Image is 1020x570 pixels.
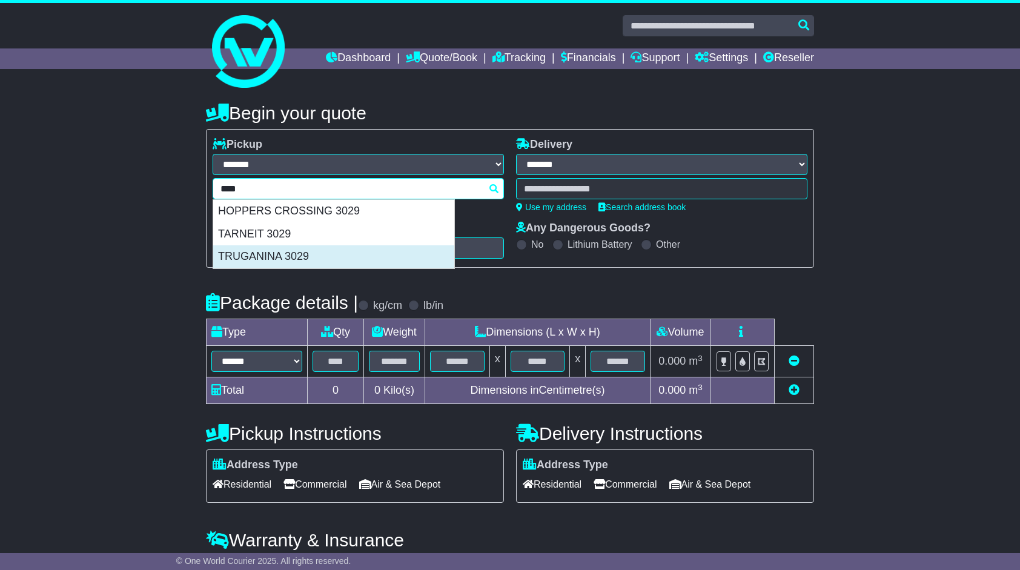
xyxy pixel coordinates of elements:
[523,459,608,472] label: Address Type
[523,475,581,494] span: Residential
[374,384,380,396] span: 0
[364,377,425,404] td: Kilo(s)
[206,423,504,443] h4: Pickup Instructions
[656,239,680,250] label: Other
[669,475,751,494] span: Air & Sea Depot
[213,178,504,199] typeahead: Please provide city
[206,530,814,550] h4: Warranty & Insurance
[763,48,814,69] a: Reseller
[308,319,364,346] td: Qty
[213,200,454,223] div: HOPPERS CROSSING 3029
[789,355,800,367] a: Remove this item
[650,319,710,346] td: Volume
[308,377,364,404] td: 0
[213,245,454,268] div: TRUGANINA 3029
[698,383,703,392] sup: 3
[207,377,308,404] td: Total
[658,355,686,367] span: 0.000
[425,319,650,346] td: Dimensions (L x W x H)
[213,223,454,246] div: TARNEIT 3029
[207,319,308,346] td: Type
[364,319,425,346] td: Weight
[570,346,586,377] td: x
[516,202,586,212] a: Use my address
[406,48,477,69] a: Quote/Book
[698,354,703,363] sup: 3
[213,475,271,494] span: Residential
[516,138,572,151] label: Delivery
[492,48,546,69] a: Tracking
[689,355,703,367] span: m
[689,384,703,396] span: m
[373,299,402,313] label: kg/cm
[206,103,814,123] h4: Begin your quote
[425,377,650,404] td: Dimensions in Centimetre(s)
[568,239,632,250] label: Lithium Battery
[206,293,358,313] h4: Package details |
[489,346,505,377] td: x
[561,48,616,69] a: Financials
[598,202,686,212] a: Search address book
[789,384,800,396] a: Add new item
[326,48,391,69] a: Dashboard
[213,459,298,472] label: Address Type
[283,475,346,494] span: Commercial
[516,222,651,235] label: Any Dangerous Goods?
[359,475,441,494] span: Air & Sea Depot
[213,138,262,151] label: Pickup
[594,475,657,494] span: Commercial
[531,239,543,250] label: No
[658,384,686,396] span: 0.000
[516,423,814,443] h4: Delivery Instructions
[695,48,748,69] a: Settings
[176,556,351,566] span: © One World Courier 2025. All rights reserved.
[423,299,443,313] label: lb/in
[631,48,680,69] a: Support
